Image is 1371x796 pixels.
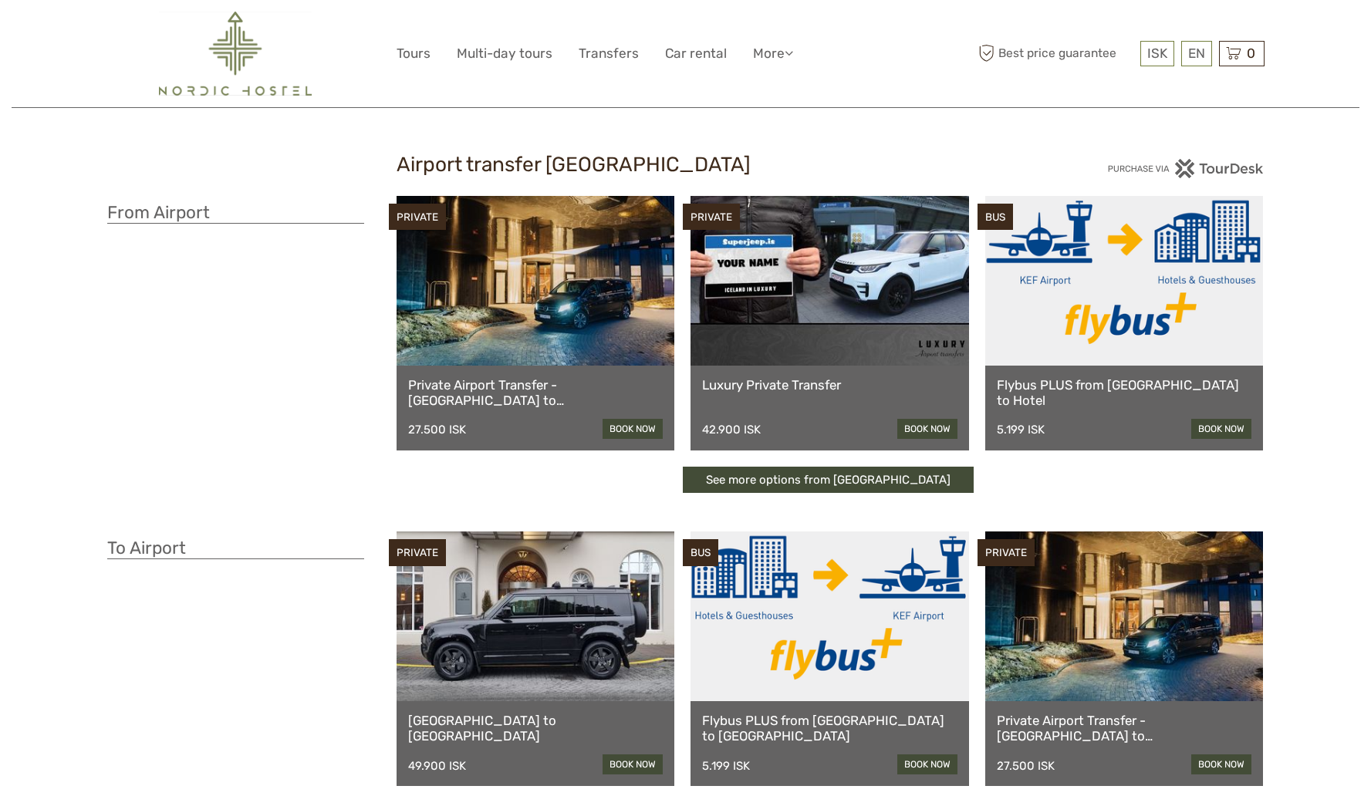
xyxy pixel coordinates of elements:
[702,713,957,744] a: Flybus PLUS from [GEOGRAPHIC_DATA] to [GEOGRAPHIC_DATA]
[683,204,740,231] div: PRIVATE
[1181,41,1212,66] div: EN
[408,713,664,744] a: [GEOGRAPHIC_DATA] to [GEOGRAPHIC_DATA]
[389,204,446,231] div: PRIVATE
[389,539,446,566] div: PRIVATE
[975,41,1136,66] span: Best price guarantee
[603,754,663,774] a: book now
[1191,754,1251,774] a: book now
[897,419,957,439] a: book now
[897,754,957,774] a: book now
[702,423,761,437] div: 42.900 ISK
[683,539,718,566] div: BUS
[1244,46,1258,61] span: 0
[997,377,1252,409] a: Flybus PLUS from [GEOGRAPHIC_DATA] to Hotel
[997,713,1252,744] a: Private Airport Transfer - [GEOGRAPHIC_DATA] to [GEOGRAPHIC_DATA]
[978,204,1013,231] div: BUS
[408,423,466,437] div: 27.500 ISK
[665,42,727,65] a: Car rental
[978,539,1035,566] div: PRIVATE
[997,423,1045,437] div: 5.199 ISK
[702,377,957,393] a: Luxury Private Transfer
[408,377,664,409] a: Private Airport Transfer - [GEOGRAPHIC_DATA] to [GEOGRAPHIC_DATA]
[397,153,975,177] h2: Airport transfer [GEOGRAPHIC_DATA]
[1191,419,1251,439] a: book now
[753,42,793,65] a: More
[397,42,431,65] a: Tours
[408,759,466,773] div: 49.900 ISK
[997,759,1055,773] div: 27.500 ISK
[107,202,364,224] h3: From Airport
[579,42,639,65] a: Transfers
[107,538,364,559] h3: To Airport
[603,419,663,439] a: book now
[683,467,974,494] a: See more options from [GEOGRAPHIC_DATA]
[1147,46,1167,61] span: ISK
[1107,159,1264,178] img: PurchaseViaTourDesk.png
[159,12,312,96] img: 2454-61f15230-a6bf-4303-aa34-adabcbdb58c5_logo_big.png
[702,759,750,773] div: 5.199 ISK
[457,42,552,65] a: Multi-day tours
